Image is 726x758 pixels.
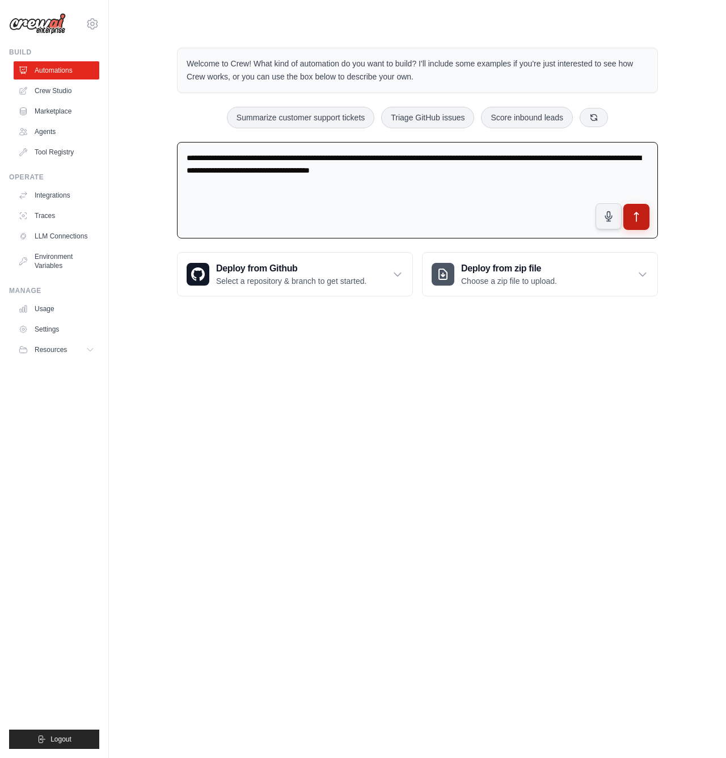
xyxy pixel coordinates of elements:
iframe: Chat Widget [669,703,726,758]
span: Resources [35,345,67,354]
img: Logo [9,13,66,35]
div: Build [9,48,99,57]
a: LLM Connections [14,227,99,245]
button: Summarize customer support tickets [227,107,374,128]
div: Manage [9,286,99,295]
a: Integrations [14,186,99,204]
button: Score inbound leads [481,107,573,128]
a: Agents [14,123,99,141]
a: Automations [14,61,99,79]
a: Traces [14,207,99,225]
button: Logout [9,730,99,749]
a: Usage [14,300,99,318]
p: Select a repository & branch to get started. [216,275,366,287]
a: Tool Registry [14,143,99,161]
p: Welcome to Crew! What kind of automation do you want to build? I'll include some examples if you'... [187,57,648,83]
h3: Deploy from zip file [461,262,557,275]
a: Settings [14,320,99,338]
button: Triage GitHub issues [381,107,474,128]
a: Marketplace [14,102,99,120]
button: Resources [14,341,99,359]
div: Operate [9,173,99,182]
p: Choose a zip file to upload. [461,275,557,287]
h3: Deploy from Github [216,262,366,275]
a: Environment Variables [14,248,99,275]
a: Crew Studio [14,82,99,100]
span: Logout [50,735,71,744]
